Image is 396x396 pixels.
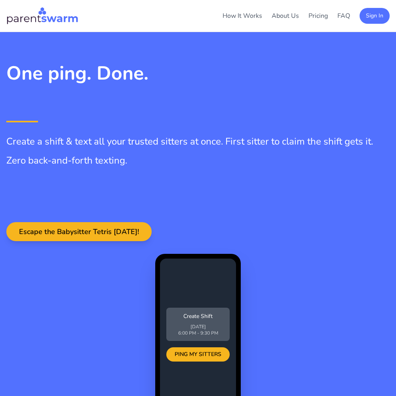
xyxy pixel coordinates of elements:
[6,222,152,241] button: Escape the Babysitter Tetris [DATE]!
[6,228,152,236] a: Escape the Babysitter Tetris [DATE]!
[360,11,390,20] a: Sign In
[6,6,78,25] img: Parentswarm Logo
[337,11,350,20] a: FAQ
[171,330,225,336] p: 6:00 PM - 9:30 PM
[308,11,328,20] a: Pricing
[171,324,225,330] p: [DATE]
[272,11,299,20] a: About Us
[223,11,262,20] a: How It Works
[166,347,230,362] div: PING MY SITTERS
[360,8,390,24] button: Sign In
[171,312,225,320] p: Create Shift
